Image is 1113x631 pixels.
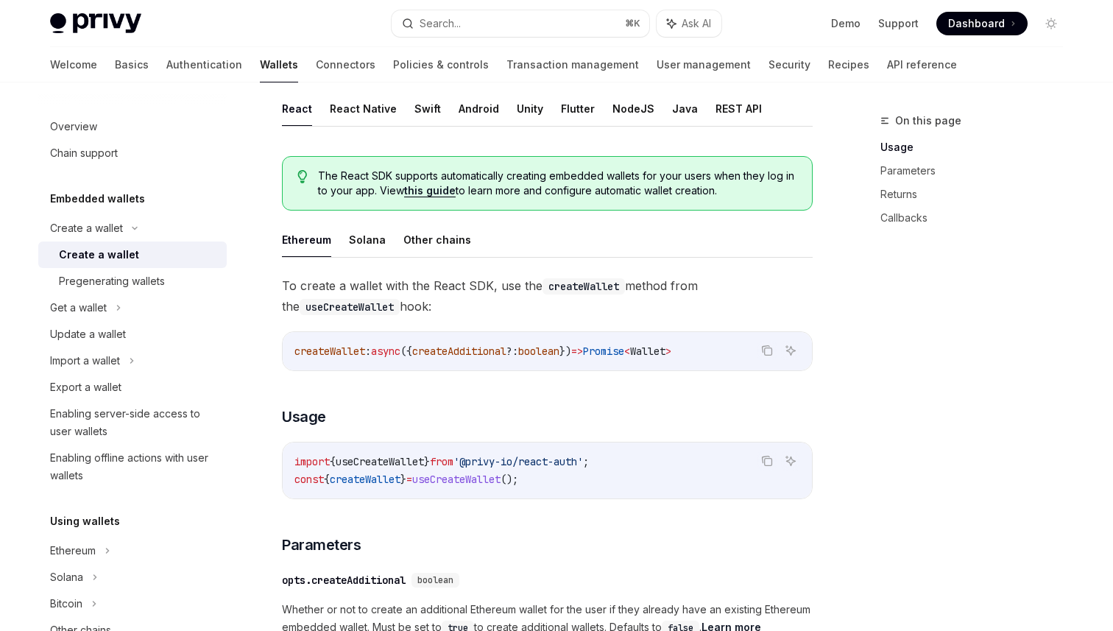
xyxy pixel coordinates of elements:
div: Create a wallet [50,219,123,237]
a: Create a wallet [38,242,227,268]
div: Solana [50,568,83,586]
span: const [294,473,324,486]
span: > [665,345,671,358]
div: Search... [420,15,461,32]
button: Ask AI [657,10,721,37]
span: Parameters [282,535,361,555]
span: ; [583,455,589,468]
a: Wallets [260,47,298,82]
div: Enabling offline actions with user wallets [50,449,218,484]
div: Update a wallet [50,325,126,343]
button: React Native [330,91,397,126]
span: '@privy-io/react-auth' [453,455,583,468]
span: The React SDK supports automatically creating embedded wallets for your users when they log in to... [318,169,797,198]
div: Create a wallet [59,246,139,264]
button: Search...⌘K [392,10,649,37]
button: Copy the contents from the code block [757,341,777,360]
span: Promise [583,345,624,358]
button: Toggle dark mode [1039,12,1063,35]
div: Enabling server-side access to user wallets [50,405,218,440]
button: Copy the contents from the code block [757,451,777,470]
span: < [624,345,630,358]
code: createWallet [543,278,625,295]
div: Chain support [50,144,118,162]
a: API reference [887,47,957,82]
a: Usage [880,135,1075,159]
a: Connectors [316,47,375,82]
a: User management [657,47,751,82]
span: = [406,473,412,486]
a: Chain support [38,140,227,166]
button: Ask AI [781,341,800,360]
span: ⌘ K [625,18,640,29]
code: useCreateWallet [300,299,400,315]
button: React [282,91,312,126]
a: Policies & controls [393,47,489,82]
span: ?: [506,345,518,358]
button: Flutter [561,91,595,126]
span: Dashboard [948,16,1005,31]
button: Android [459,91,499,126]
span: async [371,345,400,358]
a: Security [768,47,810,82]
span: : [365,345,371,358]
div: Pregenerating wallets [59,272,165,290]
div: Import a wallet [50,352,120,370]
div: opts.createAdditional [282,573,406,588]
span: (); [501,473,518,486]
span: import [294,455,330,468]
a: Pregenerating wallets [38,268,227,295]
span: => [571,345,583,358]
a: Enabling offline actions with user wallets [38,445,227,489]
div: Overview [50,118,97,135]
a: Transaction management [506,47,639,82]
a: Callbacks [880,206,1075,230]
a: Demo [831,16,861,31]
span: createWallet [294,345,365,358]
a: Basics [115,47,149,82]
button: Java [672,91,698,126]
span: useCreateWallet [336,455,424,468]
span: Ask AI [682,16,711,31]
h5: Embedded wallets [50,190,145,208]
button: Ethereum [282,222,331,257]
a: Support [878,16,919,31]
a: Export a wallet [38,374,227,401]
button: NodeJS [612,91,654,126]
a: Welcome [50,47,97,82]
a: Dashboard [936,12,1028,35]
span: from [430,455,453,468]
div: Get a wallet [50,299,107,317]
h5: Using wallets [50,512,120,530]
a: this guide [404,184,456,197]
div: Ethereum [50,542,96,560]
button: Other chains [403,222,471,257]
a: Returns [880,183,1075,206]
a: Authentication [166,47,242,82]
div: Export a wallet [50,378,121,396]
div: Bitcoin [50,595,82,613]
button: Swift [414,91,441,126]
a: Overview [38,113,227,140]
button: Ask AI [781,451,800,470]
svg: Tip [297,170,308,183]
span: useCreateWallet [412,473,501,486]
span: Usage [282,406,326,427]
span: To create a wallet with the React SDK, use the method from the hook: [282,275,813,317]
span: ({ [400,345,412,358]
img: light logo [50,13,141,34]
a: Parameters [880,159,1075,183]
span: } [424,455,430,468]
span: } [400,473,406,486]
a: Recipes [828,47,869,82]
span: On this page [895,112,961,130]
button: REST API [715,91,762,126]
span: boolean [417,574,453,586]
button: Unity [517,91,543,126]
span: { [330,455,336,468]
span: Wallet [630,345,665,358]
span: createAdditional [412,345,506,358]
a: Enabling server-side access to user wallets [38,401,227,445]
span: }) [559,345,571,358]
button: Solana [349,222,386,257]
